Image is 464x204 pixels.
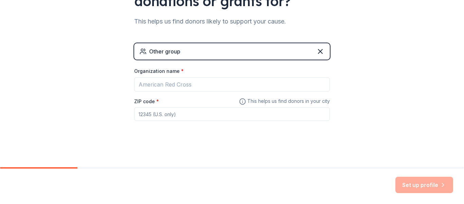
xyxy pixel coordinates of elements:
label: ZIP code [134,98,159,105]
input: 12345 (U.S. only) [134,107,330,121]
span: This helps us find donors in your city [239,97,330,106]
input: American Red Cross [134,77,330,92]
label: Organization name [134,68,184,75]
div: This helps us find donors likely to support your cause. [134,16,330,27]
div: Other group [149,47,180,56]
